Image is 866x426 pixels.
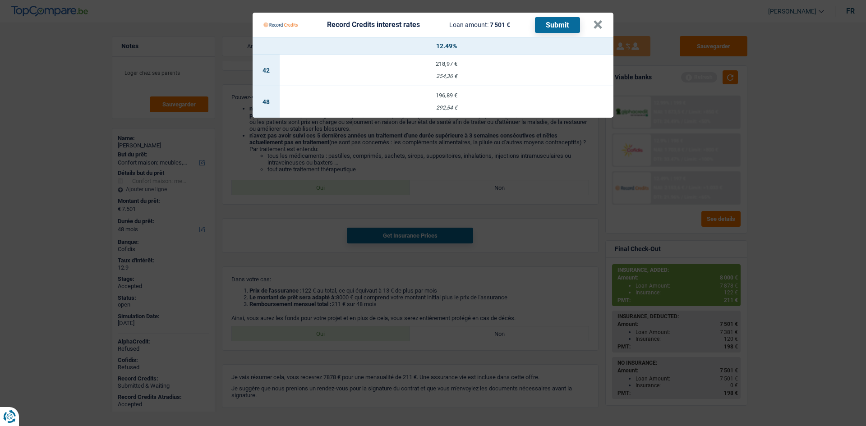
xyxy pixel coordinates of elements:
[280,73,613,79] div: 254,36 €
[253,55,280,86] td: 42
[593,20,603,29] button: ×
[280,61,613,67] div: 218,97 €
[490,21,510,28] span: 7 501 €
[449,21,488,28] span: Loan amount:
[327,21,420,28] div: Record Credits interest rates
[263,16,298,33] img: Record Credits
[253,86,280,118] td: 48
[280,37,613,55] th: 12.49%
[535,17,580,33] button: Submit
[280,105,613,111] div: 292,54 €
[280,92,613,98] div: 196,89 €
